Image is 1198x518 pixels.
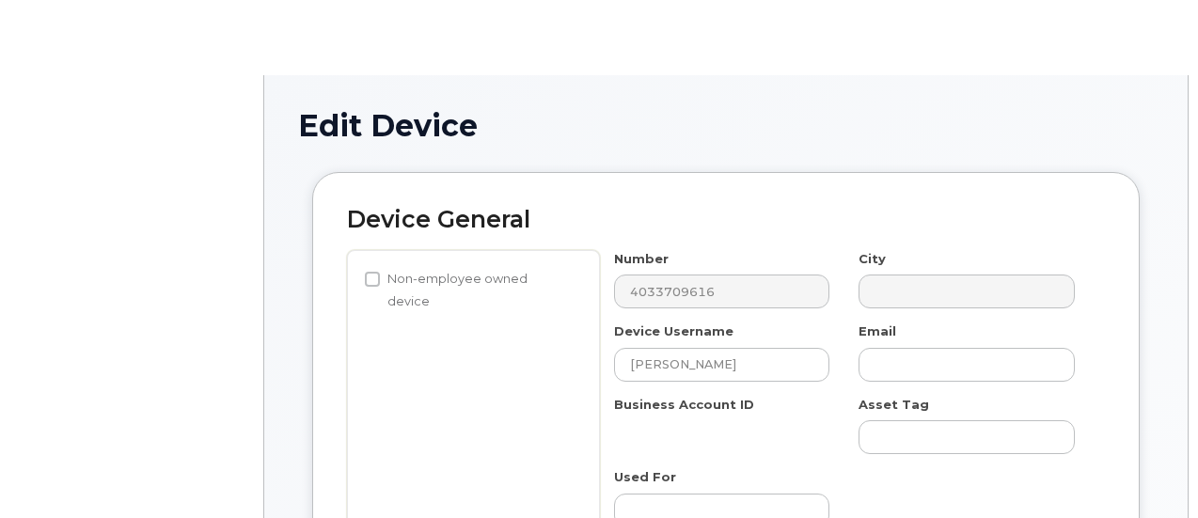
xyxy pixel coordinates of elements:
h2: Device General [347,207,1105,233]
label: Device Username [614,322,733,340]
label: Asset Tag [859,396,929,414]
label: Number [614,250,669,268]
h1: Edit Device [298,109,1154,142]
label: Business Account ID [614,396,754,414]
label: Used For [614,468,676,486]
input: Non-employee owned device [365,272,380,287]
label: Email [859,322,896,340]
label: City [859,250,886,268]
label: Non-employee owned device [365,268,569,313]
